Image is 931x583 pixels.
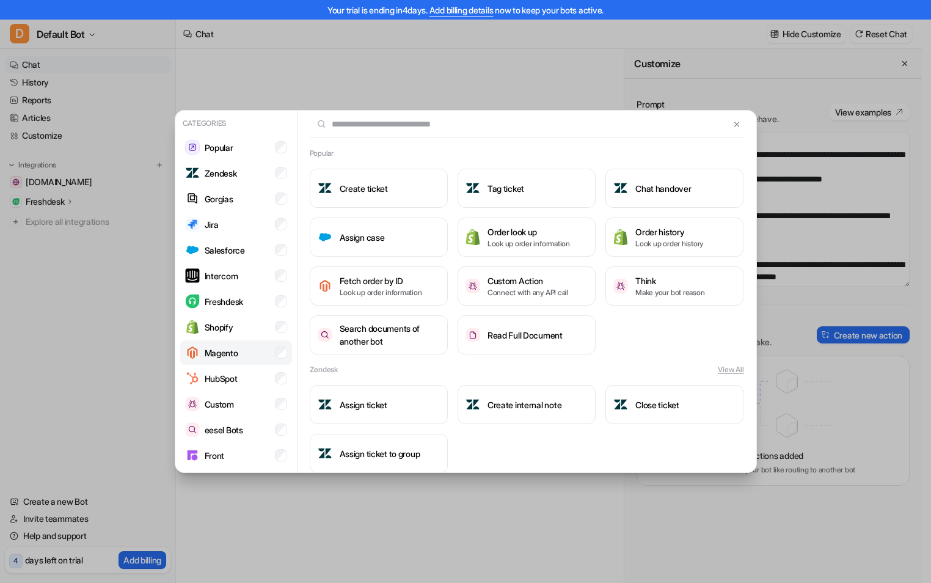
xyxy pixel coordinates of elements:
[605,385,743,424] button: Close ticketClose ticket
[310,148,334,159] h2: Popular
[310,169,448,208] button: Create ticketCreate ticket
[205,295,243,308] p: Freshdesk
[465,181,480,196] img: Tag ticket
[340,322,440,348] h3: Search documents of another bot
[718,364,743,375] button: View All
[458,266,596,306] button: Custom ActionCustom ActionConnect with any API call
[465,279,480,293] img: Custom Action
[487,238,570,249] p: Look up order information
[635,238,703,249] p: Look up order history
[613,229,628,245] img: Order history
[205,449,225,462] p: Front
[205,424,243,436] p: eesel Bots
[465,229,480,245] img: Order look up
[318,446,332,461] img: Assign ticket to group
[340,287,422,298] p: Look up order information
[487,329,563,342] h3: Read Full Document
[205,269,238,282] p: Intercom
[310,218,448,257] button: Assign caseAssign case
[310,434,448,473] button: Assign ticket to groupAssign ticket to group
[340,447,420,460] h3: Assign ticket to group
[205,167,237,180] p: Zendesk
[605,266,743,306] button: ThinkThinkMake your bot reason
[205,321,233,334] p: Shopify
[458,315,596,354] button: Read Full DocumentRead Full Document
[458,169,596,208] button: Tag ticketTag ticket
[340,182,388,195] h3: Create ticket
[487,226,570,238] h3: Order look up
[205,244,245,257] p: Salesforce
[205,372,238,385] p: HubSpot
[458,385,596,424] button: Create internal noteCreate internal note
[310,266,448,306] button: Fetch order by IDFetch order by IDLook up order information
[318,397,332,412] img: Assign ticket
[205,346,238,359] p: Magento
[180,116,292,131] p: Categories
[635,274,704,287] h3: Think
[340,398,387,411] h3: Assign ticket
[605,169,743,208] button: Chat handoverChat handover
[318,328,332,342] img: Search documents of another bot
[340,231,385,244] h3: Assign case
[205,398,234,411] p: Custom
[340,274,422,287] h3: Fetch order by ID
[465,397,480,412] img: Create internal note
[310,315,448,354] button: Search documents of another botSearch documents of another bot
[318,230,332,244] img: Assign case
[458,218,596,257] button: Order look upOrder look upLook up order information
[487,398,561,411] h3: Create internal note
[613,181,628,196] img: Chat handover
[487,274,569,287] h3: Custom Action
[310,385,448,424] button: Assign ticketAssign ticket
[205,141,233,154] p: Popular
[318,181,332,196] img: Create ticket
[487,287,569,298] p: Connect with any API call
[465,328,480,342] img: Read Full Document
[487,182,524,195] h3: Tag ticket
[613,279,628,293] img: Think
[635,226,703,238] h3: Order history
[318,279,332,293] img: Fetch order by ID
[605,218,743,257] button: Order historyOrder historyLook up order history
[635,287,704,298] p: Make your bot reason
[205,218,219,231] p: Jira
[613,397,628,412] img: Close ticket
[635,182,691,195] h3: Chat handover
[635,398,679,411] h3: Close ticket
[310,364,338,375] h2: Zendesk
[205,193,233,205] p: Gorgias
